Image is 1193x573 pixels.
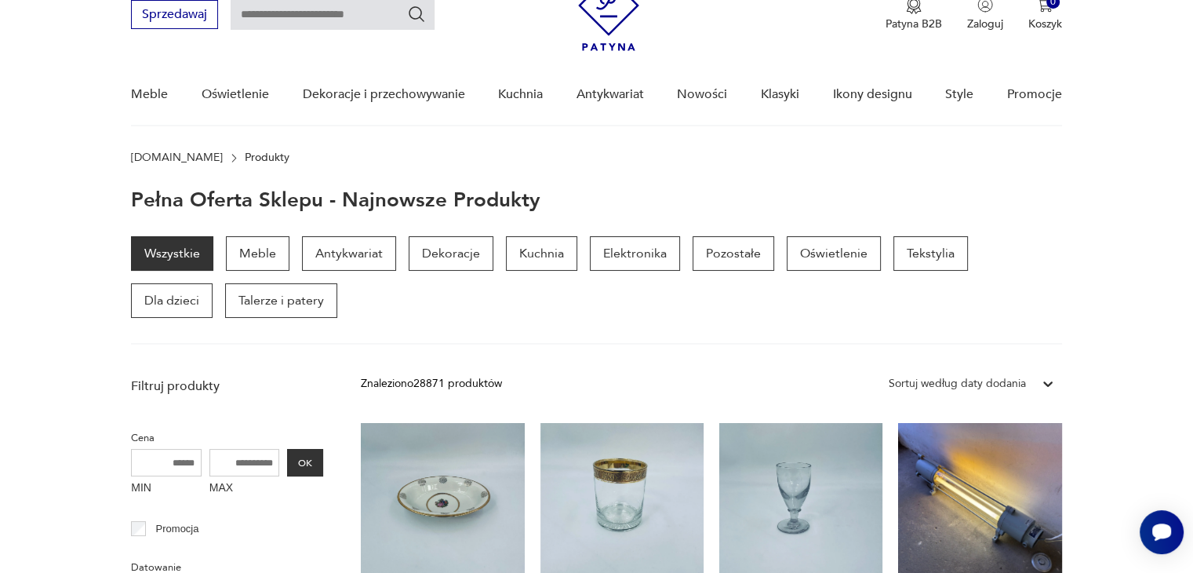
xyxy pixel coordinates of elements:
iframe: Smartsupp widget button [1140,510,1184,554]
a: Sprzedawaj [131,10,218,21]
p: Zaloguj [967,16,1003,31]
a: Pozostałe [693,236,774,271]
a: Oświetlenie [202,64,269,125]
a: Meble [131,64,168,125]
a: Tekstylia [893,236,968,271]
p: Koszyk [1028,16,1062,31]
p: Patyna B2B [886,16,942,31]
div: Sortuj według daty dodania [889,375,1026,392]
p: Promocja [156,520,199,538]
p: Cena [131,429,323,447]
a: Kuchnia [498,64,543,125]
a: Ikony designu [832,64,911,125]
a: Kuchnia [506,236,577,271]
a: Dekoracje [409,236,493,271]
a: Promocje [1007,64,1062,125]
label: MAX [209,476,280,502]
a: Dekoracje i przechowywanie [302,64,464,125]
a: [DOMAIN_NAME] [131,151,223,164]
a: Style [945,64,973,125]
label: MIN [131,476,202,502]
button: OK [287,449,323,476]
a: Klasyki [761,64,799,125]
div: Znaleziono 28871 produktów [361,375,502,392]
a: Dla dzieci [131,283,213,318]
a: Elektronika [590,236,680,271]
a: Antykwariat [576,64,644,125]
a: Talerze i patery [225,283,337,318]
a: Meble [226,236,289,271]
button: Szukaj [407,5,426,24]
p: Produkty [245,151,289,164]
a: Nowości [677,64,727,125]
h1: Pełna oferta sklepu - najnowsze produkty [131,189,540,211]
a: Oświetlenie [787,236,881,271]
p: Filtruj produkty [131,378,323,395]
a: Wszystkie [131,236,213,271]
a: Antykwariat [302,236,396,271]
